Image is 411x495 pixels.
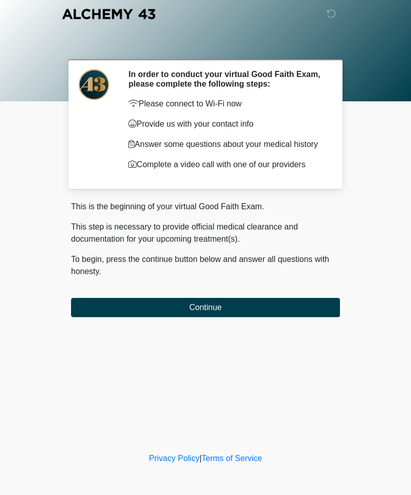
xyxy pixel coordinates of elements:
img: Alchemy 43 Logo [61,8,156,20]
img: Agent Avatar [79,69,109,100]
h1: ‎ ‎ ‎ ‎ [63,36,348,55]
a: | [199,454,201,463]
p: This step is necessary to provide official medical clearance and documentation for your upcoming ... [71,221,340,245]
p: Answer some questions about your medical history [128,138,325,150]
p: Please connect to Wi-Fi now [128,98,325,110]
p: Complete a video call with one of our providers [128,159,325,171]
a: Privacy Policy [149,454,200,463]
p: This is the beginning of your virtual Good Faith Exam. [71,201,340,213]
p: To begin, press the continue button below and answer all questions with honesty. [71,253,340,278]
a: Terms of Service [201,454,262,463]
h2: In order to conduct your virtual Good Faith Exam, please complete the following steps: [128,69,325,89]
p: Provide us with your contact info [128,118,325,130]
button: Continue [71,298,340,317]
